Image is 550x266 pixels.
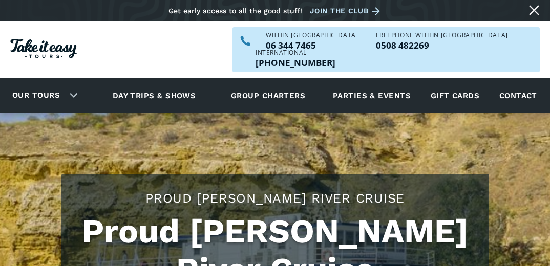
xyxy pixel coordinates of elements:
[72,189,479,207] h2: Proud [PERSON_NAME] River Cruise
[5,83,68,107] a: Our tours
[218,81,318,109] a: Group charters
[376,32,507,38] div: Freephone WITHIN [GEOGRAPHIC_DATA]
[494,81,542,109] a: Contact
[10,39,77,58] img: Take it easy Tours logo
[266,41,358,50] a: Call us within NZ on 063447465
[376,41,507,50] p: 0508 482269
[256,50,335,56] div: International
[310,5,384,17] a: Join the club
[266,32,358,38] div: WITHIN [GEOGRAPHIC_DATA]
[426,81,485,109] a: Gift cards
[266,41,358,50] p: 06 344 7465
[526,2,542,18] a: Close message
[376,41,507,50] a: Call us freephone within NZ on 0508482269
[100,81,209,109] a: Day trips & shows
[168,7,302,15] div: Get early access to all the good stuff!
[10,34,77,66] a: Homepage
[256,58,335,67] a: Call us outside of NZ on +6463447465
[328,81,416,109] a: Parties & events
[256,58,335,67] p: [PHONE_NUMBER]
